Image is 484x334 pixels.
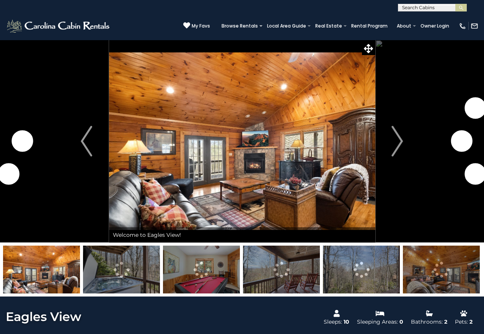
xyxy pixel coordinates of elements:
[192,23,210,29] span: My Favs
[263,21,310,31] a: Local Area Guide
[403,246,480,293] img: 166310547
[64,40,109,243] button: Previous
[3,246,80,293] img: 166310546
[183,22,210,30] a: My Favs
[311,21,346,31] a: Real Estate
[218,21,262,31] a: Browse Rentals
[83,246,160,293] img: 166310562
[347,21,391,31] a: Rental Program
[459,22,466,30] img: phone-regular-white.png
[471,22,478,30] img: mail-regular-white.png
[81,126,92,156] img: arrow
[6,18,112,34] img: White-1-2.png
[393,21,415,31] a: About
[163,246,240,293] img: 166310560
[392,126,403,156] img: arrow
[323,246,400,293] img: 166310568
[417,21,453,31] a: Owner Login
[243,246,320,293] img: 166310565
[375,40,420,243] button: Next
[109,227,375,243] div: Welcome to Eagles View!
